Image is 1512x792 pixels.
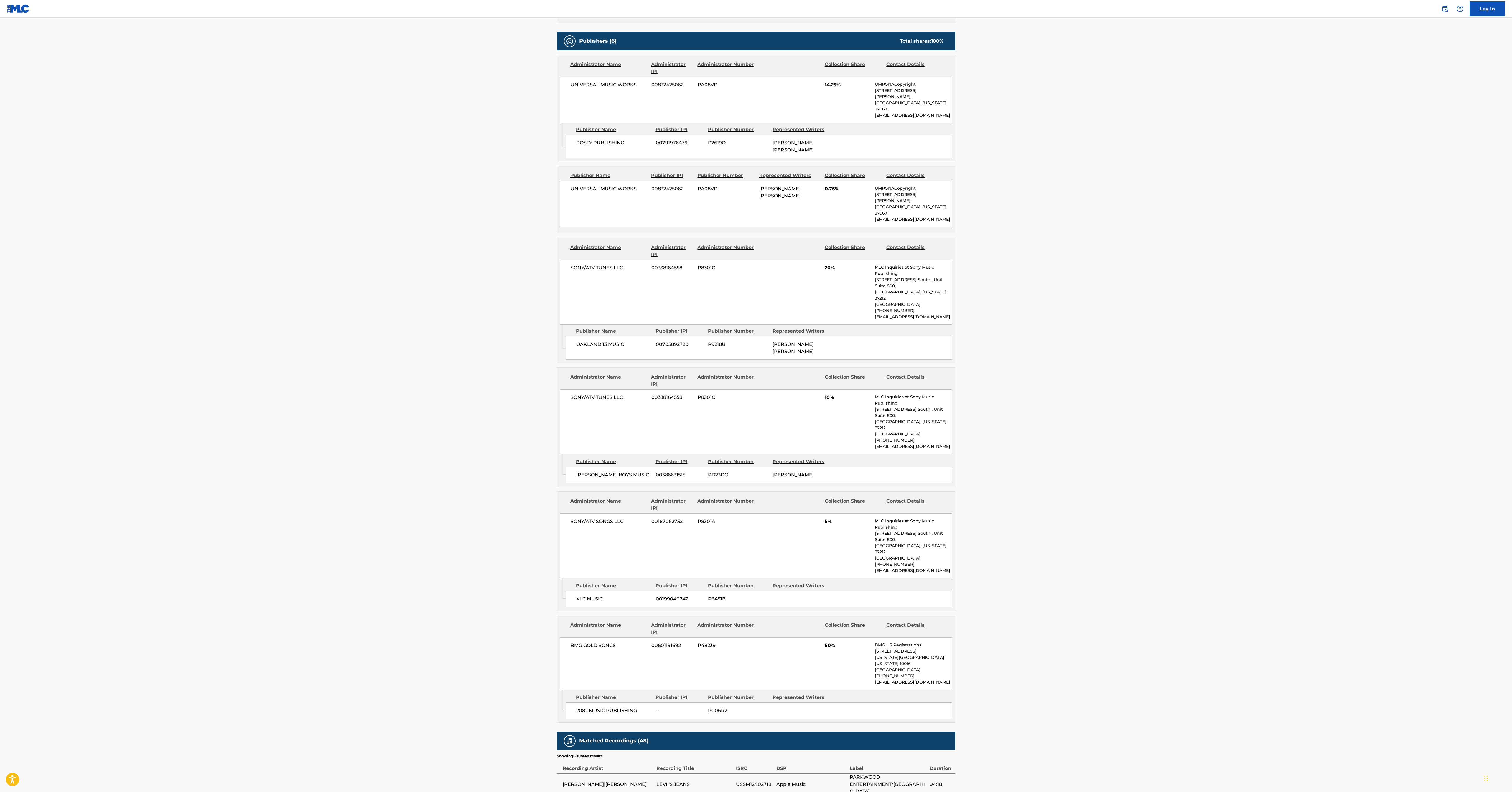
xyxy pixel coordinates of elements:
[773,694,833,701] div: Represented Writers
[773,328,833,335] div: Represented Writers
[875,673,952,679] p: [PHONE_NUMBER]
[656,781,733,788] span: LEVII'S JEANS
[697,498,755,512] div: Administrator Number
[655,458,704,465] div: Publisher IPI
[930,759,952,772] div: Duration
[773,472,814,478] span: [PERSON_NAME]
[825,244,882,258] div: Collection Share
[708,341,768,348] span: P9218U
[1457,5,1464,12] img: help
[773,582,833,589] div: Represented Writers
[651,185,693,192] span: 00832425062
[825,622,882,636] div: Collection Share
[576,582,651,589] div: Publisher Name
[875,88,952,100] p: [STREET_ADDRESS][PERSON_NAME],
[1441,5,1448,12] img: search
[576,694,651,701] div: Publisher Name
[698,642,755,649] span: P48239
[875,561,952,567] p: [PHONE_NUMBER]
[875,192,952,204] p: [STREET_ADDRESS][PERSON_NAME],
[825,172,882,179] div: Collection Share
[698,394,755,401] span: P8301C
[875,264,952,277] p: MLC Inquiries at Sony Music Publishing
[875,81,952,88] p: UMPGNACopyright
[1439,3,1451,15] a: Public Search
[708,707,768,714] span: P006R2
[708,471,768,478] span: PD23DO
[557,753,602,759] p: Showing 1 - 10 of 48 results
[651,264,693,271] span: 00338164558
[875,301,952,308] p: [GEOGRAPHIC_DATA]
[656,471,704,478] span: 00586631515
[886,61,943,75] div: Contact Details
[875,654,952,667] p: [US_STATE][GEOGRAPHIC_DATA][US_STATE] 10016
[886,374,943,388] div: Contact Details
[651,81,693,88] span: 00832425062
[875,679,952,685] p: [EMAIL_ADDRESS][DOMAIN_NAME]
[900,38,943,45] div: Total shares:
[576,707,651,714] span: 2082 MUSIC PUBLISHING
[656,139,704,146] span: 00791976479
[875,543,952,555] p: [GEOGRAPHIC_DATA], [US_STATE] 37212
[736,781,773,788] span: USSM12402718
[656,595,704,603] span: 00199040747
[570,244,647,258] div: Administrator Name
[708,595,768,603] span: P6451B
[1454,3,1466,15] div: Help
[708,582,768,589] div: Publisher Number
[875,443,952,450] p: [EMAIL_ADDRESS][DOMAIN_NAME]
[576,126,651,133] div: Publisher Name
[875,204,952,216] p: [GEOGRAPHIC_DATA], [US_STATE] 37067
[570,622,647,636] div: Administrator Name
[776,781,847,788] span: Apple Music
[698,518,755,525] span: P8301A
[698,264,755,271] span: P8301C
[7,4,30,13] img: MLC Logo
[571,264,647,271] span: SONY/ATV TUNES LLC
[930,781,952,788] span: 04:18
[655,582,704,589] div: Publisher IPI
[825,498,882,512] div: Collection Share
[576,458,651,465] div: Publisher Name
[656,759,733,772] div: Recording Title
[875,567,952,574] p: [EMAIL_ADDRESS][DOMAIN_NAME]
[825,61,882,75] div: Collection Share
[697,61,755,75] div: Administrator Number
[697,374,755,388] div: Administrator Number
[875,555,952,561] p: [GEOGRAPHIC_DATA]
[571,642,647,649] span: BMG GOLD SONGS
[571,185,647,192] span: UNIVERSAL MUSIC WORKS
[875,431,952,437] p: [GEOGRAPHIC_DATA]
[825,394,870,401] span: 10%
[655,694,704,701] div: Publisher IPI
[773,140,814,153] span: [PERSON_NAME] [PERSON_NAME]
[708,458,768,465] div: Publisher Number
[655,126,704,133] div: Publisher IPI
[576,139,651,146] span: POSTY PUBLISHING
[875,667,952,673] p: [GEOGRAPHIC_DATA]
[825,81,870,88] span: 14.25%
[579,737,648,744] h5: Matched Recordings (48)
[875,314,952,320] p: [EMAIL_ADDRESS][DOMAIN_NAME]
[651,642,693,649] span: 00601191692
[651,498,693,512] div: Administrator IPI
[1483,764,1512,792] iframe: Chat Widget
[875,277,952,289] p: [STREET_ADDRESS] South , Unit Suite 800,
[708,328,768,335] div: Publisher Number
[773,341,814,354] span: [PERSON_NAME] [PERSON_NAME]
[825,264,870,271] span: 20%
[570,172,647,179] div: Publisher Name
[875,308,952,314] p: [PHONE_NUMBER]
[656,707,704,714] span: --
[656,341,704,348] span: 00705892720
[825,642,870,649] span: 50%
[576,328,651,335] div: Publisher Name
[825,185,870,192] span: 0.75%
[875,112,952,118] p: [EMAIL_ADDRESS][DOMAIN_NAME]
[698,81,755,88] span: PA08VP
[875,406,952,419] p: [STREET_ADDRESS] South , Unit Suite 800,
[651,244,693,258] div: Administrator IPI
[886,622,943,636] div: Contact Details
[570,374,647,388] div: Administrator Name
